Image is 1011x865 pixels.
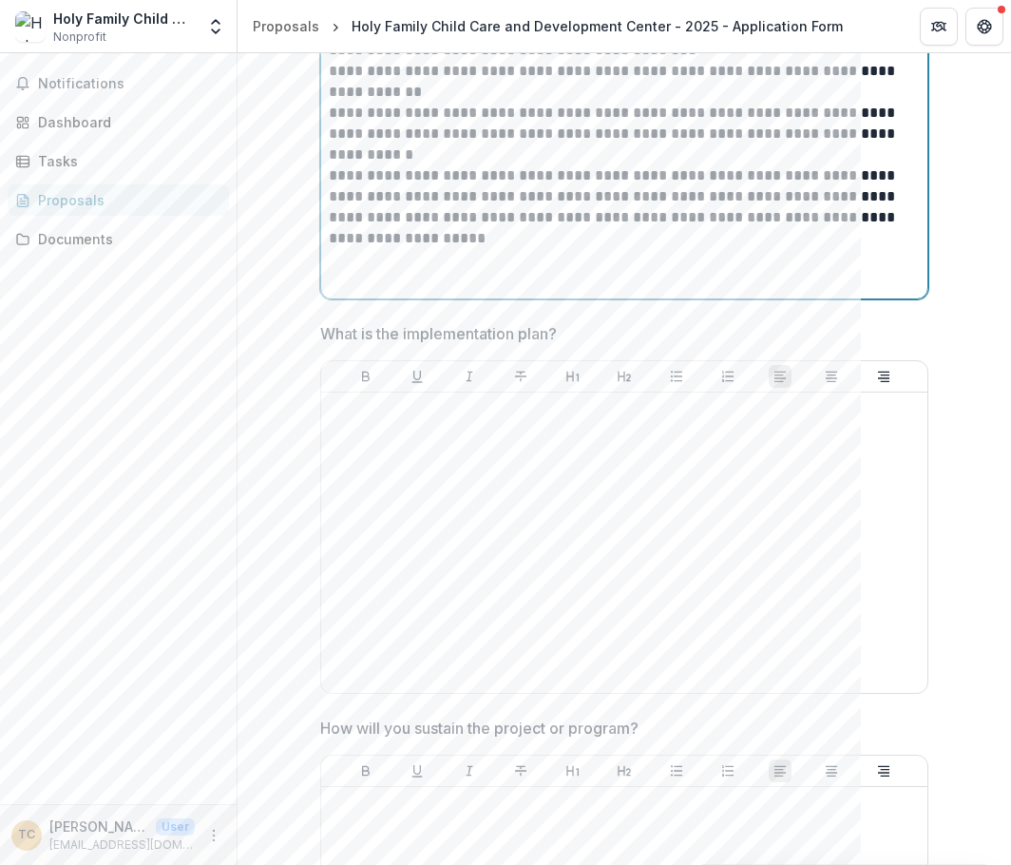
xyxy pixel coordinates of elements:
[8,184,229,216] a: Proposals
[665,365,688,388] button: Bullet List
[49,836,195,854] p: [EMAIL_ADDRESS][DOMAIN_NAME]
[716,365,739,388] button: Ordered List
[872,365,895,388] button: Align Right
[562,365,584,388] button: Heading 1
[253,16,319,36] div: Proposals
[38,76,221,92] span: Notifications
[38,151,214,171] div: Tasks
[53,29,106,46] span: Nonprofit
[458,365,481,388] button: Italicize
[38,229,214,249] div: Documents
[320,717,639,740] p: How will you sustain the project or program?
[920,8,958,46] button: Partners
[458,759,481,782] button: Italicize
[320,322,557,345] p: What is the implementation plan?
[53,9,195,29] div: Holy Family Child Care and Development Center
[965,8,1003,46] button: Get Help
[8,106,229,138] a: Dashboard
[562,759,584,782] button: Heading 1
[245,12,850,40] nav: breadcrumb
[354,759,377,782] button: Bold
[872,759,895,782] button: Align Right
[769,759,792,782] button: Align Left
[245,12,327,40] a: Proposals
[716,759,739,782] button: Ordered List
[8,68,229,99] button: Notifications
[156,818,195,836] p: User
[8,145,229,177] a: Tasks
[406,365,429,388] button: Underline
[665,759,688,782] button: Bullet List
[509,759,532,782] button: Strike
[769,365,792,388] button: Align Left
[820,759,843,782] button: Align Center
[38,190,214,210] div: Proposals
[202,824,225,847] button: More
[18,829,35,841] div: Terra Crews
[202,8,229,46] button: Open entity switcher
[406,759,429,782] button: Underline
[820,365,843,388] button: Align Center
[49,817,148,836] p: [PERSON_NAME]
[352,16,843,36] div: Holy Family Child Care and Development Center - 2025 - Application Form
[354,365,377,388] button: Bold
[15,11,46,42] img: Holy Family Child Care and Development Center
[38,112,214,132] div: Dashboard
[613,365,636,388] button: Heading 2
[509,365,532,388] button: Strike
[8,223,229,255] a: Documents
[613,759,636,782] button: Heading 2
